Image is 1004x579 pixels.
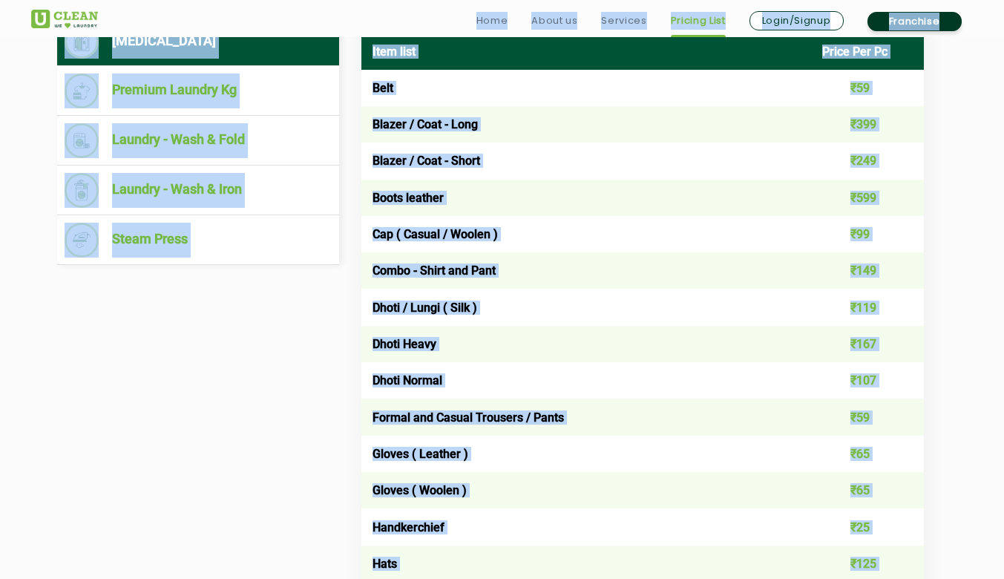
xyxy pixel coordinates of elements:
[361,472,812,508] td: Gloves ( Woolen )
[811,70,924,106] td: ₹59
[361,70,812,106] td: Belt
[65,24,99,59] img: Dry Cleaning
[601,12,646,30] a: Services
[531,12,577,30] a: About us
[811,362,924,399] td: ₹107
[811,326,924,362] td: ₹167
[811,106,924,143] td: ₹399
[811,472,924,508] td: ₹65
[671,12,726,30] a: Pricing List
[361,362,812,399] td: Dhoti Normal
[811,289,924,325] td: ₹119
[65,123,332,158] li: Laundry - Wash & Fold
[811,33,924,70] th: Price Per Pc
[361,399,812,435] td: Formal and Casual Trousers / Pants
[361,436,812,472] td: Gloves ( Leather )
[361,508,812,545] td: Handkerchief
[361,143,812,179] td: Blazer / Coat - Short
[361,326,812,362] td: Dhoti Heavy
[361,180,812,216] td: Boots leather
[811,436,924,472] td: ₹65
[31,10,98,28] img: UClean Laundry and Dry Cleaning
[476,12,508,30] a: Home
[811,508,924,545] td: ₹25
[65,173,332,208] li: Laundry - Wash & Iron
[811,180,924,216] td: ₹599
[811,252,924,289] td: ₹149
[361,289,812,325] td: Dhoti / Lungi ( Silk )
[65,73,332,108] li: Premium Laundry Kg
[361,216,812,252] td: Cap ( Casual / Woolen )
[65,223,99,258] img: Steam Press
[65,73,99,108] img: Premium Laundry Kg
[361,33,812,70] th: Item list
[65,173,99,208] img: Laundry - Wash & Iron
[811,143,924,179] td: ₹249
[361,106,812,143] td: Blazer / Coat - Long
[65,24,332,59] li: [MEDICAL_DATA]
[65,123,99,158] img: Laundry - Wash & Fold
[361,252,812,289] td: Combo - Shirt and Pant
[867,12,962,31] a: Franchise
[811,216,924,252] td: ₹99
[749,11,844,30] a: Login/Signup
[65,223,332,258] li: Steam Press
[811,399,924,435] td: ₹59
